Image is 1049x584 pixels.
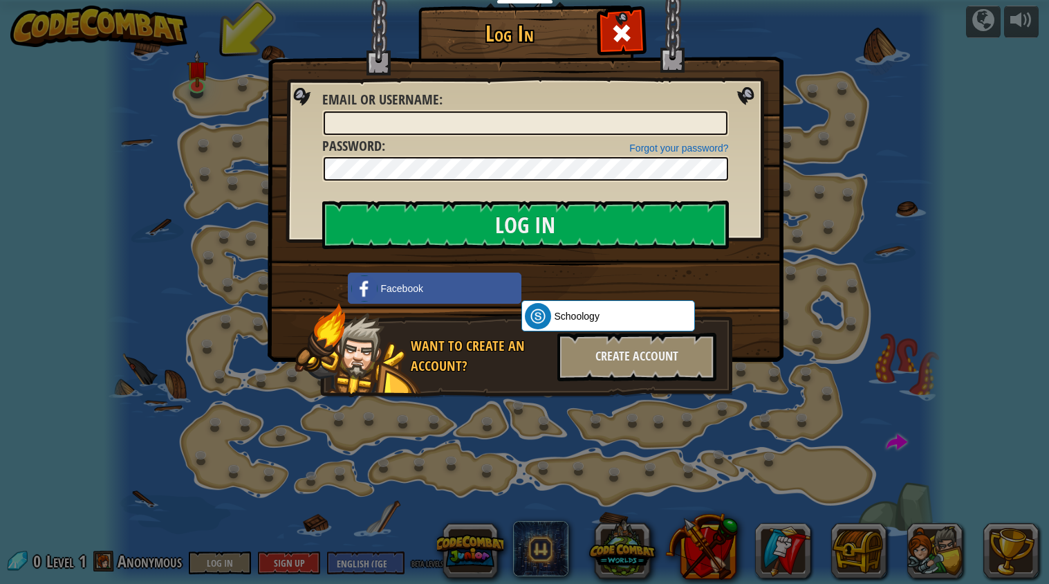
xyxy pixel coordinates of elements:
span: Facebook [381,282,423,295]
img: schoology.png [525,303,551,329]
span: Password [322,136,382,155]
input: Log In [322,201,729,249]
img: facebook_small.png [351,275,378,302]
div: Create Account [557,333,716,381]
span: Email or Username [322,90,439,109]
a: Forgot your password? [629,143,728,154]
iframe: Sign in with Google Button [514,271,667,302]
span: Schoology [555,309,600,323]
label: : [322,136,385,156]
h1: Log In [422,21,598,46]
div: Want to create an account? [411,336,549,376]
label: : [322,90,443,110]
